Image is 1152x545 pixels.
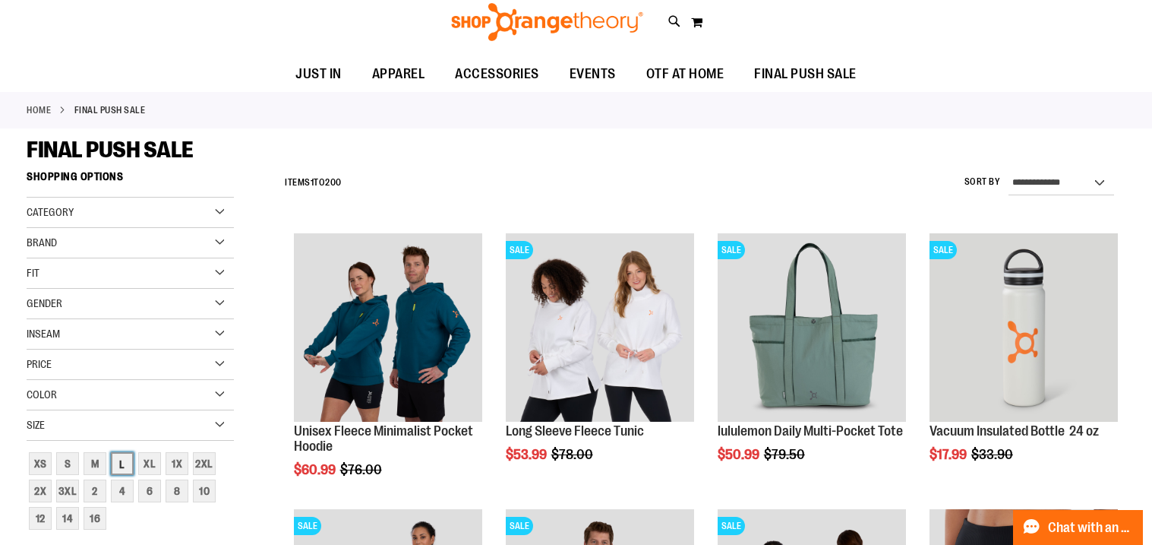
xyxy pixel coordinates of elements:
span: FINAL PUSH SALE [754,57,857,91]
span: $79.50 [764,447,807,462]
a: 2XL [191,450,218,477]
div: 2X [29,480,52,502]
span: ACCESSORIES [455,57,539,91]
a: lululemon Daily Multi-Pocket ToteSALE [718,233,906,424]
strong: FINAL PUSH SALE [74,103,146,117]
img: lululemon Daily Multi-Pocket Tote [718,233,906,422]
a: S [54,450,81,477]
div: product [286,226,490,516]
div: S [56,452,79,475]
span: Fit [27,267,39,279]
a: 6 [136,477,163,505]
div: 8 [166,480,188,502]
span: $50.99 [718,447,762,462]
a: 1X [163,450,191,477]
img: Shop Orangetheory [449,3,645,41]
span: 200 [325,177,342,188]
a: Product image for Fleece Long SleeveSALE [506,233,694,424]
div: 14 [56,507,79,530]
span: $76.00 [340,462,384,477]
span: SALE [294,517,321,535]
span: $60.99 [294,462,338,477]
img: Unisex Fleece Minimalist Pocket Hoodie [294,233,482,422]
a: 16 [81,505,109,532]
a: Unisex Fleece Minimalist Pocket Hoodie [294,233,482,424]
a: XS [27,450,54,477]
div: 16 [84,507,106,530]
div: 2XL [193,452,216,475]
div: 1X [166,452,188,475]
span: SALE [718,517,745,535]
span: $78.00 [551,447,595,462]
span: Category [27,206,74,218]
img: Product image for Fleece Long Sleeve [506,233,694,422]
a: Vacuum Insulated Bottle 24 oz [929,423,1099,439]
div: XL [138,452,161,475]
span: APPAREL [372,57,425,91]
div: 6 [138,480,161,502]
a: Long Sleeve Fleece Tunic [506,423,644,439]
span: Price [27,358,52,370]
button: Chat with an Expert [1013,510,1144,545]
span: $17.99 [929,447,969,462]
a: XL [136,450,163,477]
a: 14 [54,505,81,532]
span: EVENTS [570,57,616,91]
span: $53.99 [506,447,549,462]
span: 1 [311,177,314,188]
div: product [498,226,702,501]
span: Inseam [27,328,60,340]
a: 10 [191,477,218,505]
span: Brand [27,236,57,249]
span: Chat with an Expert [1048,521,1134,535]
div: 10 [193,480,216,502]
div: 4 [111,480,134,502]
a: 2 [81,477,109,505]
a: 12 [27,505,54,532]
span: SALE [506,241,533,259]
span: Size [27,419,45,431]
label: Sort By [964,176,1001,189]
img: Vacuum Insulated Bottle 24 oz [929,233,1118,422]
a: lululemon Daily Multi-Pocket Tote [718,423,903,439]
div: 2 [84,480,106,502]
div: 3XL [56,480,79,502]
div: 12 [29,507,52,530]
span: $33.90 [971,447,1015,462]
span: Color [27,388,57,401]
div: L [111,452,134,475]
span: SALE [929,241,957,259]
h2: Items to [285,171,342,195]
div: M [84,452,106,475]
a: 3XL [54,477,81,505]
a: Vacuum Insulated Bottle 24 ozSALE [929,233,1118,424]
div: product [710,226,914,501]
a: 2X [27,477,54,505]
span: JUST IN [295,57,342,91]
div: product [922,226,1125,501]
div: XS [29,452,52,475]
span: Gender [27,297,62,309]
strong: Shopping Options [27,163,234,198]
span: OTF AT HOME [646,57,724,91]
span: SALE [506,517,533,535]
span: SALE [718,241,745,259]
a: Home [27,103,51,117]
a: L [109,450,136,477]
a: 4 [109,477,136,505]
a: 8 [163,477,191,505]
a: M [81,450,109,477]
a: Unisex Fleece Minimalist Pocket Hoodie [294,423,473,454]
span: FINAL PUSH SALE [27,137,194,163]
